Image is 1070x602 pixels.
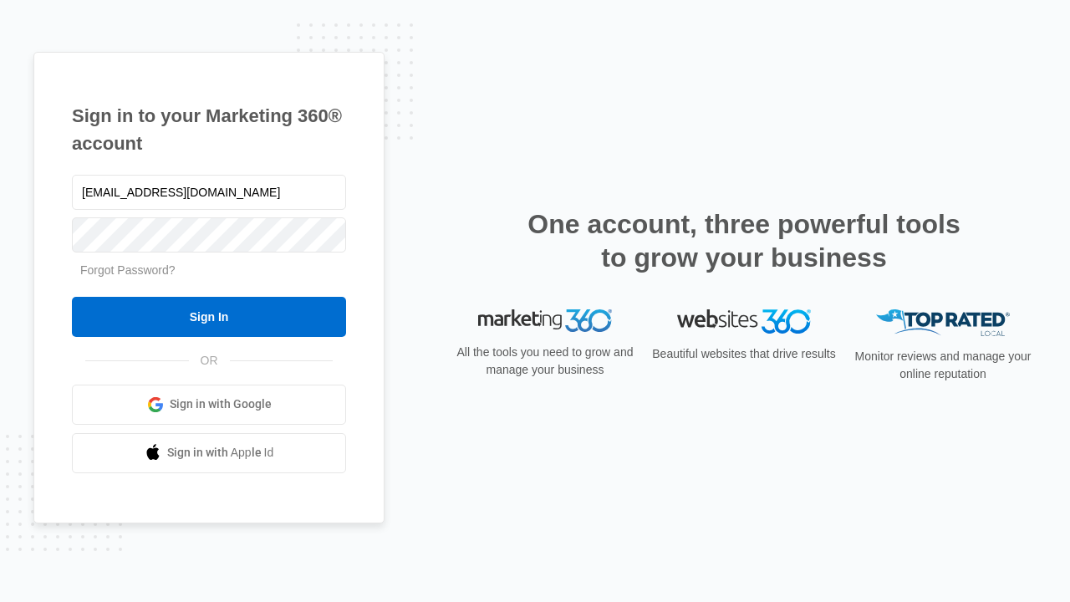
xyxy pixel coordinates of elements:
[72,385,346,425] a: Sign in with Google
[849,348,1037,383] p: Monitor reviews and manage your online reputation
[189,352,230,370] span: OR
[80,263,176,277] a: Forgot Password?
[876,309,1010,337] img: Top Rated Local
[677,309,811,334] img: Websites 360
[72,297,346,337] input: Sign In
[167,444,274,462] span: Sign in with Apple Id
[650,345,838,363] p: Beautiful websites that drive results
[522,207,966,274] h2: One account, three powerful tools to grow your business
[72,433,346,473] a: Sign in with Apple Id
[72,102,346,157] h1: Sign in to your Marketing 360® account
[451,344,639,379] p: All the tools you need to grow and manage your business
[170,395,272,413] span: Sign in with Google
[478,309,612,333] img: Marketing 360
[72,175,346,210] input: Email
